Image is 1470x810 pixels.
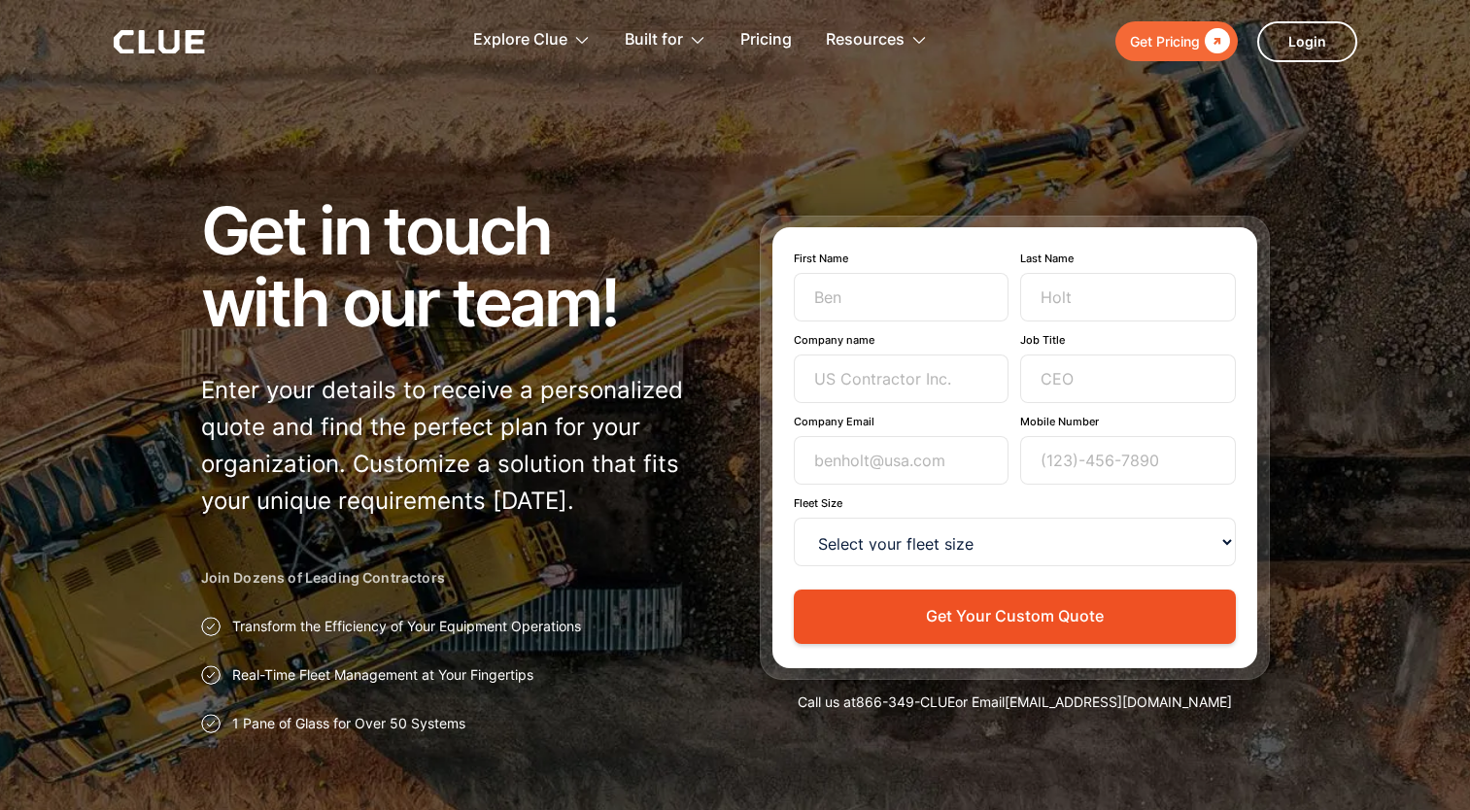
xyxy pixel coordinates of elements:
img: Approval checkmark icon [201,617,221,636]
div: Explore Clue [473,10,591,71]
a: [EMAIL_ADDRESS][DOMAIN_NAME] [1005,693,1232,710]
label: Last Name [1020,252,1236,265]
p: Real-Time Fleet Management at Your Fingertips [232,665,533,685]
input: US Contractor Inc. [794,354,1009,403]
input: (123)-456-7890 [1020,436,1236,485]
label: Fleet Size [794,496,1236,510]
input: CEO [1020,354,1236,403]
div:  [1200,29,1230,53]
label: Company name [794,333,1009,347]
img: Approval checkmark icon [201,665,221,685]
p: Transform the Efficiency of Your Equipment Operations [232,617,581,636]
p: Enter your details to receive a personalized quote and find the perfect plan for your organizatio... [201,372,711,520]
div: Explore Clue [473,10,567,71]
button: Get Your Custom Quote [794,590,1236,643]
div: Resources [826,10,905,71]
div: Get Pricing [1130,29,1200,53]
img: Approval checkmark icon [201,714,221,733]
label: Company Email [794,415,1009,428]
input: Ben [794,273,1009,321]
a: Login [1257,21,1357,62]
div: Resources [826,10,928,71]
label: Mobile Number [1020,415,1236,428]
input: Holt [1020,273,1236,321]
h1: Get in touch with our team! [201,194,711,338]
label: Job Title [1020,333,1236,347]
p: 1 Pane of Glass for Over 50 Systems [232,714,465,733]
a: Get Pricing [1115,21,1238,61]
div: Built for [625,10,706,71]
div: Built for [625,10,683,71]
a: Pricing [740,10,792,71]
a: 866-349-CLUE [856,693,955,710]
h2: Join Dozens of Leading Contractors [201,568,711,588]
label: First Name [794,252,1009,265]
div: Call us at or Email [760,692,1270,712]
input: benholt@usa.com [794,436,1009,485]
